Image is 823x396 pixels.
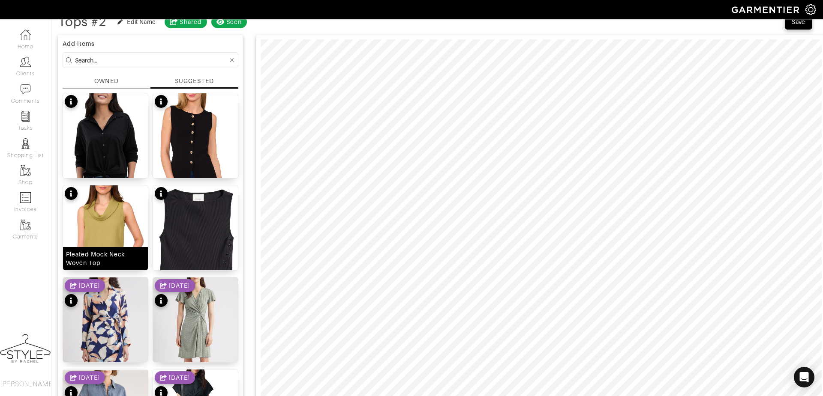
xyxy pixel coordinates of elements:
div: OWNED [94,77,118,86]
div: See product info [65,279,105,309]
div: Tops #2 [58,18,106,26]
div: Shared date [155,371,195,384]
img: dashboard-icon-dbcd8f5a0b271acd01030246c82b418ddd0df26cd7fceb0bd07c9910d44c42f6.png [20,30,31,40]
div: Shared [180,18,201,26]
div: Save [792,18,805,26]
div: SUGGESTED [175,77,213,85]
img: details [153,93,238,223]
div: Add items [63,39,238,48]
img: stylists-icon-eb353228a002819b7ec25b43dbf5f0378dd9e0616d9560372ff212230b889e62.png [20,138,31,149]
div: See product info [65,95,78,110]
img: details [153,185,238,316]
div: Open Intercom Messenger [794,367,814,387]
img: details [63,93,148,223]
img: clients-icon-6bae9207a08558b7cb47a8932f037763ab4055f8c8b6bfacd5dc20c3e0201464.png [20,57,31,67]
div: Seen [226,18,242,26]
div: See product info [155,187,168,202]
img: garmentier-logo-header-white-b43fb05a5012e4ada735d5af1a66efaba907eab6374d6393d1fbf88cb4ef424d.png [727,2,805,17]
div: Shared date [65,371,105,384]
div: [DATE] [169,281,190,290]
div: See product info [155,95,168,110]
img: comment-icon-a0a6a9ef722e966f86d9cbdc48e553b5cf19dbc54f86b18d962a5391bc8f6eb6.png [20,84,31,95]
button: Save [785,14,812,30]
div: Shared date [65,279,105,292]
img: garments-icon-b7da505a4dc4fd61783c78ac3ca0ef83fa9d6f193b1c9dc38574b1d14d53ca28.png [20,220,31,230]
div: Shared date [155,279,195,292]
div: See product info [65,187,78,202]
img: orders-icon-0abe47150d42831381b5fb84f609e132dff9fe21cb692f30cb5eec754e2cba89.png [20,192,31,203]
img: reminder-icon-8004d30b9f0a5d33ae49ab947aed9ed385cf756f9e5892f1edd6e32f2345188e.png [20,111,31,122]
div: [DATE] [169,373,190,382]
div: Edit Name [127,18,156,26]
img: garments-icon-b7da505a4dc4fd61783c78ac3ca0ef83fa9d6f193b1c9dc38574b1d14d53ca28.png [20,165,31,176]
img: gear-icon-white-bd11855cb880d31180b6d7d6211b90ccbf57a29d726f0c71d8c61bd08dd39cc2.png [805,4,816,15]
img: details [63,185,148,316]
div: [DATE] [79,373,100,382]
input: Search... [75,55,228,66]
div: Pleated Mock Neck Woven Top [66,250,145,267]
div: See product info [155,279,195,309]
button: Edit Name [113,17,160,27]
div: [DATE] [79,281,100,290]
